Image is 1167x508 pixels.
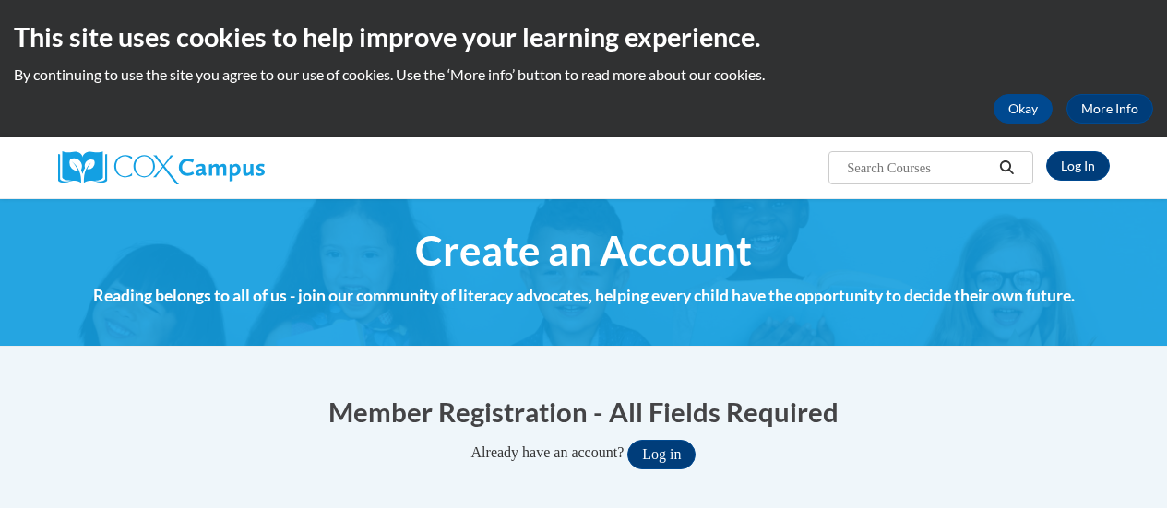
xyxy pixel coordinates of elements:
[58,284,1110,308] h4: Reading belongs to all of us - join our community of literacy advocates, helping every child have...
[1066,94,1153,124] a: More Info
[627,440,696,469] button: Log in
[994,94,1053,124] button: Okay
[58,393,1110,431] h1: Member Registration - All Fields Required
[1046,151,1110,181] a: Log In
[14,18,1153,55] h2: This site uses cookies to help improve your learning experience.
[993,157,1020,179] button: Search
[14,65,1153,85] p: By continuing to use the site you agree to our use of cookies. Use the ‘More info’ button to read...
[58,151,265,184] img: Cox Campus
[471,444,625,460] span: Already have an account?
[415,226,752,275] span: Create an Account
[845,157,993,179] input: Search Courses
